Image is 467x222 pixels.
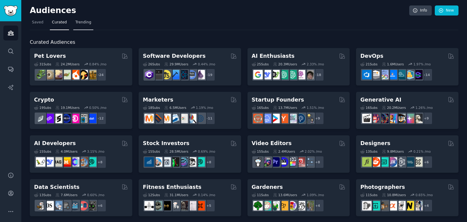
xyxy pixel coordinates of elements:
[34,106,51,110] div: 19 Sub s
[34,149,51,154] div: 15 Sub s
[87,114,96,123] img: defi_
[405,114,414,123] img: starryai
[304,70,314,79] img: ArtificalIntelligence
[307,193,324,197] div: 1.09 % /mo
[170,157,179,167] img: Trading
[202,156,215,168] div: + 8
[382,149,404,154] div: 9.8M Users
[52,20,67,25] span: Curated
[388,157,397,167] img: UXDesign
[143,96,173,104] h2: Marketers
[405,70,414,79] img: aws_cdk
[143,52,206,60] h2: Software Developers
[161,114,171,123] img: AskMarketing
[252,62,269,66] div: 25 Sub s
[144,70,154,79] img: csharp
[75,20,91,25] span: Trending
[36,70,45,79] img: herpetology
[396,201,406,210] img: canon
[53,201,62,210] img: statistics
[262,70,271,79] img: DeepSeek
[164,149,188,154] div: 28.5M Users
[279,114,288,123] img: ycombinator
[279,201,288,210] img: GardeningUK
[30,39,75,46] span: Curated Audiences
[273,193,297,197] div: 13.6M Users
[311,199,324,212] div: + 4
[78,114,88,123] img: CryptoNews
[55,62,79,66] div: 24.2M Users
[70,70,79,79] img: cockatiel
[405,201,414,210] img: Nikon
[153,114,162,123] img: bigseo
[70,201,79,210] img: analytics
[279,70,288,79] img: chatgpt_promptDesign
[187,70,196,79] img: AskComputerScience
[413,201,423,210] img: WeddingPhotography
[153,70,162,79] img: software
[388,201,397,210] img: SonyAlpha
[382,193,406,197] div: 10.8M Users
[270,70,280,79] img: AItoolsCatalog
[187,157,196,167] img: swingtrading
[36,114,45,123] img: ethfinance
[273,106,297,110] div: 13.7M Users
[420,112,433,125] div: + 9
[304,201,314,210] img: GardenersWorld
[287,157,297,167] img: finalcutpro
[252,140,292,147] h2: Video Editors
[252,193,269,197] div: 11 Sub s
[36,157,45,167] img: LangChain
[362,70,372,79] img: azuredevops
[164,106,186,110] div: 6.5M Users
[89,62,106,66] div: 0.84 % /mo
[253,70,263,79] img: GoogleGeminiAI
[55,106,79,110] div: 19.1M Users
[273,149,295,154] div: 2.4M Users
[379,114,389,123] img: deepdream
[195,157,205,167] img: technicalanalysis
[202,199,215,212] div: + 5
[44,157,54,167] img: DeepSeek
[70,157,79,167] img: OpenSourceAI
[73,18,93,30] a: Trending
[143,106,160,110] div: 18 Sub s
[164,62,188,66] div: 29.9M Users
[304,157,314,167] img: postproduction
[161,201,171,210] img: workout
[87,70,96,79] img: dogbreed
[388,114,397,123] img: sdforall
[153,201,162,210] img: GymMotivation
[143,149,160,154] div: 15 Sub s
[89,106,106,110] div: 0.50 % /mo
[34,193,51,197] div: 13 Sub s
[178,157,188,167] img: StocksAndTrading
[307,62,324,66] div: 2.33 % /mo
[161,70,171,79] img: learnjavascript
[311,68,324,81] div: + 18
[144,114,154,123] img: content_marketing
[53,157,62,167] img: Rag
[252,106,269,110] div: 16 Sub s
[253,157,263,167] img: gopro
[311,112,324,125] div: + 9
[262,114,271,123] img: SaaS
[53,70,62,79] img: leopardgeckos
[362,114,372,123] img: aivideo
[413,62,431,66] div: 1.97 % /mo
[371,114,380,123] img: dalle2
[34,140,76,147] h2: AI Developers
[379,157,389,167] img: UI_Design
[202,68,215,81] div: + 19
[435,5,458,16] a: New
[187,201,196,210] img: physicaltherapy
[94,156,106,168] div: + 8
[360,62,377,66] div: 21 Sub s
[4,5,18,16] img: GummySearch logo
[36,201,45,210] img: MachineLearning
[296,201,305,210] img: UrbanGardening
[34,183,79,191] h2: Data Scientists
[379,201,389,210] img: AnalogCommunity
[360,106,377,110] div: 16 Sub s
[78,70,88,79] img: PetAdvice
